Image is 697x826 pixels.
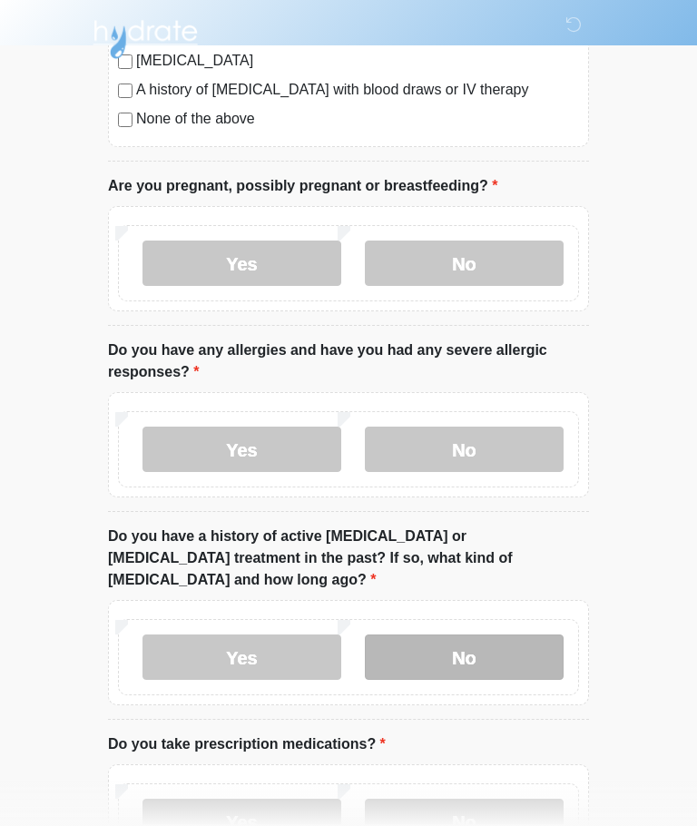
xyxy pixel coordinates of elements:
[365,241,564,286] label: No
[108,175,497,197] label: Are you pregnant, possibly pregnant or breastfeeding?
[142,427,341,472] label: Yes
[136,108,579,130] label: None of the above
[142,634,341,680] label: Yes
[108,733,386,755] label: Do you take prescription medications?
[108,339,589,383] label: Do you have any allergies and have you had any severe allergic responses?
[90,14,201,60] img: Hydrate IV Bar - Arcadia Logo
[365,634,564,680] label: No
[108,526,589,591] label: Do you have a history of active [MEDICAL_DATA] or [MEDICAL_DATA] treatment in the past? If so, wh...
[136,79,579,101] label: A history of [MEDICAL_DATA] with blood draws or IV therapy
[118,84,133,98] input: A history of [MEDICAL_DATA] with blood draws or IV therapy
[142,241,341,286] label: Yes
[118,113,133,127] input: None of the above
[365,427,564,472] label: No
